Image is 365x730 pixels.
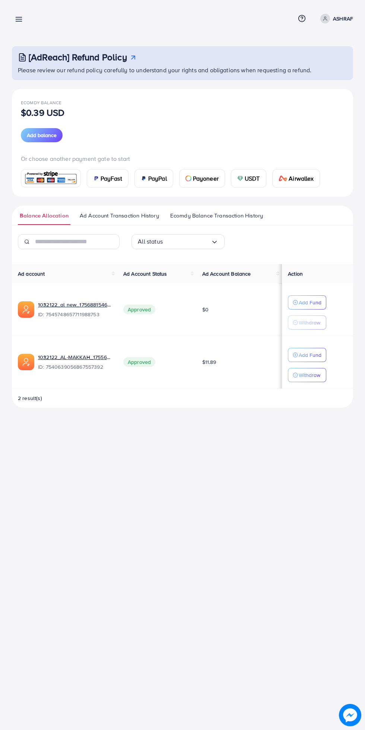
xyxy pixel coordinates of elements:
img: ic-ads-acc.e4c84228.svg [18,301,34,318]
input: Search for option [163,236,211,247]
span: $0 [202,306,209,313]
a: card [21,169,81,187]
button: Withdraw [288,368,326,382]
p: ASHRAF [333,14,353,23]
span: USDT [245,174,260,183]
p: Add Fund [299,298,321,307]
span: 2 result(s) [18,394,42,402]
span: Balance Allocation [20,212,69,220]
p: Withdraw [299,318,320,327]
span: ID: 7545748657711988753 [38,311,111,318]
span: PayFast [101,174,122,183]
button: Withdraw [288,315,326,330]
span: PayPal [148,174,167,183]
span: Add balance [27,131,57,139]
span: Ecomdy Balance [21,99,61,106]
div: <span class='underline'>1032122_AL-MAKKAH_1755691890611</span></br>7540639056867557392 [38,353,111,371]
a: cardPayoneer [179,169,225,188]
img: card [237,175,243,181]
span: Approved [123,305,155,314]
span: Ad Account Transaction History [80,212,159,220]
a: ASHRAF [317,14,353,23]
img: image [339,704,361,726]
h3: [AdReach] Refund Policy [29,52,127,63]
p: Add Fund [299,350,321,359]
div: <span class='underline'>1032122_al new_1756881546706</span></br>7545748657711988753 [38,301,111,318]
span: Ecomdy Balance Transaction History [170,212,263,220]
span: All status [138,236,163,247]
span: Payoneer [193,174,219,183]
div: Search for option [131,234,225,249]
span: Ad Account Status [123,270,167,277]
img: card [141,175,147,181]
a: 1032122_al new_1756881546706 [38,301,111,308]
img: card [279,175,288,181]
button: Add Fund [288,295,326,310]
a: 1032122_AL-MAKKAH_1755691890611 [38,353,111,361]
span: $11.89 [202,358,216,366]
span: Approved [123,357,155,367]
a: cardPayFast [87,169,128,188]
span: Airwallex [289,174,313,183]
span: Action [288,270,303,277]
p: Please review our refund policy carefully to understand your rights and obligations when requesti... [18,66,349,74]
button: Add balance [21,128,63,142]
img: card [93,175,99,181]
a: cardPayPal [134,169,173,188]
p: $0.39 USD [21,108,64,117]
span: Ad account [18,270,45,277]
p: Or choose another payment gate to start [21,154,344,163]
img: card [23,170,78,186]
p: Withdraw [299,371,320,380]
a: cardAirwallex [272,169,320,188]
img: ic-ads-acc.e4c84228.svg [18,354,34,370]
span: Ad Account Balance [202,270,251,277]
span: ID: 7540639056867557392 [38,363,111,371]
img: card [185,175,191,181]
a: cardUSDT [231,169,266,188]
button: Add Fund [288,348,326,362]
